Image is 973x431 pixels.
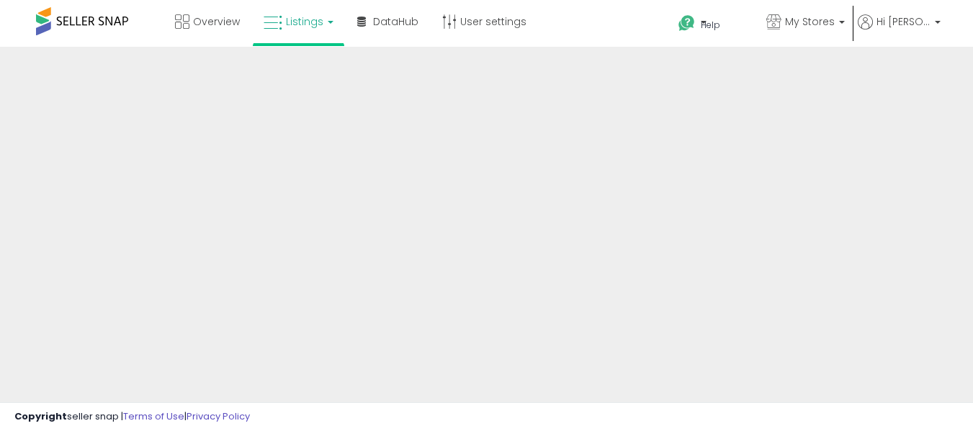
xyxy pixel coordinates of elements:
[187,409,250,423] a: Privacy Policy
[14,410,250,424] div: seller snap | |
[678,14,696,32] i: Get Help
[373,14,418,29] span: DataHub
[193,14,240,29] span: Overview
[667,4,753,47] a: Help
[785,14,835,29] span: My Stores
[858,14,941,47] a: Hi [PERSON_NAME]
[123,409,184,423] a: Terms of Use
[14,409,67,423] strong: Copyright
[286,14,323,29] span: Listings
[701,19,720,31] span: Help
[876,14,931,29] span: Hi [PERSON_NAME]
